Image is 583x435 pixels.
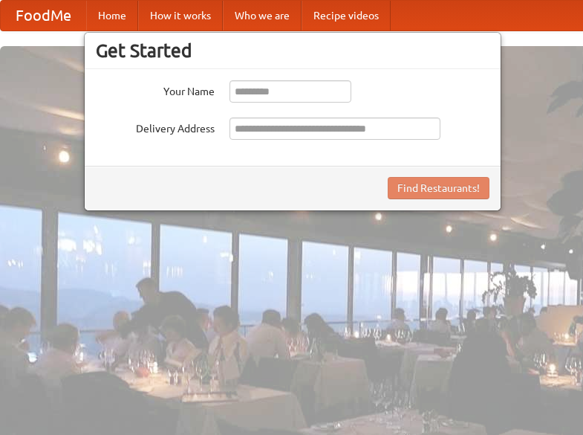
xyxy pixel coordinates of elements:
[1,1,86,30] a: FoodMe
[138,1,223,30] a: How it works
[96,39,489,62] h3: Get Started
[223,1,302,30] a: Who we are
[86,1,138,30] a: Home
[388,177,489,199] button: Find Restaurants!
[96,80,215,99] label: Your Name
[96,117,215,136] label: Delivery Address
[302,1,391,30] a: Recipe videos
